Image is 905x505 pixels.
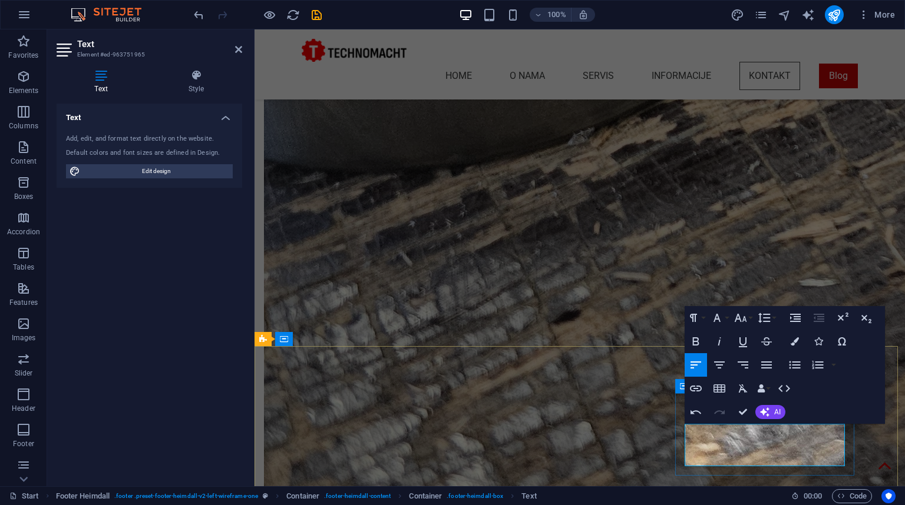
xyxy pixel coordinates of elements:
[778,8,792,22] button: navigator
[13,263,34,272] p: Tables
[791,489,823,503] h6: Session time
[263,493,268,499] i: This element is a customizable preset
[755,405,785,419] button: AI
[832,489,872,503] button: Code
[755,353,778,377] button: Align Justify
[827,8,841,22] i: Publish
[708,330,731,353] button: Italic (Ctrl+I)
[732,400,754,424] button: Confirm (Ctrl+⏎)
[831,330,853,353] button: Special Characters
[754,8,768,22] i: Pages (Ctrl+Alt+S)
[855,306,877,330] button: Subscript
[324,489,391,503] span: . footer-heimdall-content
[262,8,276,22] button: Click here to leave preview mode and continue editing
[829,353,838,377] button: Ordered List
[685,353,707,377] button: Align Left
[15,368,33,378] p: Slider
[447,489,503,503] span: . footer-heimdall-box
[807,330,830,353] button: Icons
[685,330,707,353] button: Bold (Ctrl+B)
[286,489,319,503] span: Click to select. Double-click to edit
[784,330,806,353] button: Colors
[192,8,206,22] i: Undo: Change meta tags (Ctrl+Z)
[812,491,814,500] span: :
[685,400,707,424] button: Undo (Ctrl+Z)
[521,489,536,503] span: Click to select. Double-click to edit
[14,192,34,201] p: Boxes
[708,353,731,377] button: Align Center
[56,489,537,503] nav: breadcrumb
[755,306,778,330] button: Line Height
[732,330,754,353] button: Underline (Ctrl+U)
[804,489,822,503] span: 00 00
[68,8,156,22] img: Editor Logo
[708,306,731,330] button: Font Family
[731,8,745,22] button: design
[881,489,896,503] button: Usercentrics
[773,377,795,400] button: HTML
[807,353,829,377] button: Ordered List
[309,8,323,22] button: save
[801,8,815,22] i: AI Writer
[286,8,300,22] button: reload
[286,8,300,22] i: Reload page
[8,51,38,60] p: Favorites
[808,306,830,330] button: Decrease Indent
[9,489,39,503] a: Click to cancel selection. Double-click to open Pages
[732,377,754,400] button: Clear Formatting
[9,86,39,95] p: Elements
[9,121,38,131] p: Columns
[853,5,900,24] button: More
[774,408,781,416] span: AI
[114,489,258,503] span: . footer .preset-footer-heimdall-v2-left-wireframe-one
[732,353,754,377] button: Align Right
[578,9,589,20] i: On resize automatically adjust zoom level to fit chosen device.
[754,8,768,22] button: pages
[12,333,36,343] p: Images
[13,439,34,448] p: Footer
[755,330,778,353] button: Strikethrough
[191,8,206,22] button: undo
[77,49,219,60] h3: Element #ed-963751965
[57,69,150,94] h4: Text
[77,39,242,49] h2: Text
[708,400,731,424] button: Redo (Ctrl+Shift+Z)
[66,148,233,158] div: Default colors and font sizes are defined in Design.
[11,157,37,166] p: Content
[825,5,844,24] button: publish
[731,8,744,22] i: Design (Ctrl+Alt+Y)
[708,377,731,400] button: Insert Table
[858,9,895,21] span: More
[837,489,867,503] span: Code
[66,164,233,178] button: Edit design
[66,134,233,144] div: Add, edit, and format text directly on the website.
[310,8,323,22] i: Save (Ctrl+S)
[685,377,707,400] button: Insert Link
[685,306,707,330] button: Paragraph Format
[7,227,40,237] p: Accordion
[409,489,442,503] span: Click to select. Double-click to edit
[56,489,110,503] span: Click to select. Double-click to edit
[530,8,572,22] button: 100%
[12,404,35,413] p: Header
[57,104,242,125] h4: Text
[784,353,806,377] button: Unordered List
[84,164,229,178] span: Edit design
[831,306,854,330] button: Superscript
[784,306,807,330] button: Increase Indent
[9,298,38,307] p: Features
[801,8,815,22] button: text_generator
[150,69,242,94] h4: Style
[732,306,754,330] button: Font Size
[547,8,566,22] h6: 100%
[778,8,791,22] i: Navigator
[755,377,772,400] button: Data Bindings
